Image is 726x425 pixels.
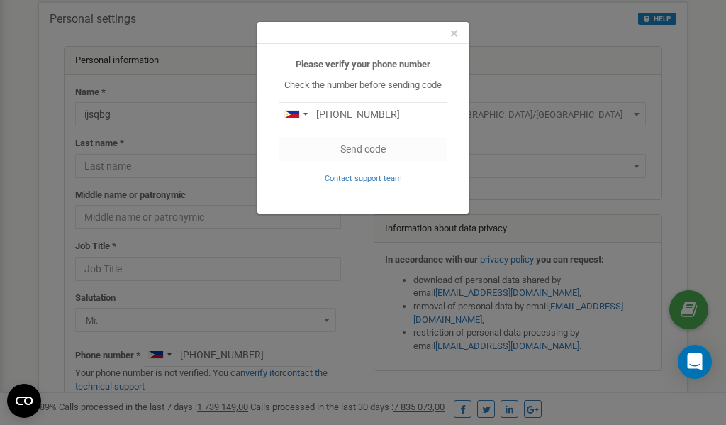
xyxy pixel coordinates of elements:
button: Send code [279,137,447,161]
div: Open Intercom Messenger [678,345,712,379]
button: Close [450,26,458,41]
a: Contact support team [325,172,402,183]
input: 0905 123 4567 [279,102,447,126]
small: Contact support team [325,174,402,183]
b: Please verify your phone number [296,59,430,70]
button: Open CMP widget [7,384,41,418]
div: Telephone country code [279,103,312,126]
span: × [450,25,458,42]
p: Check the number before sending code [279,79,447,92]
